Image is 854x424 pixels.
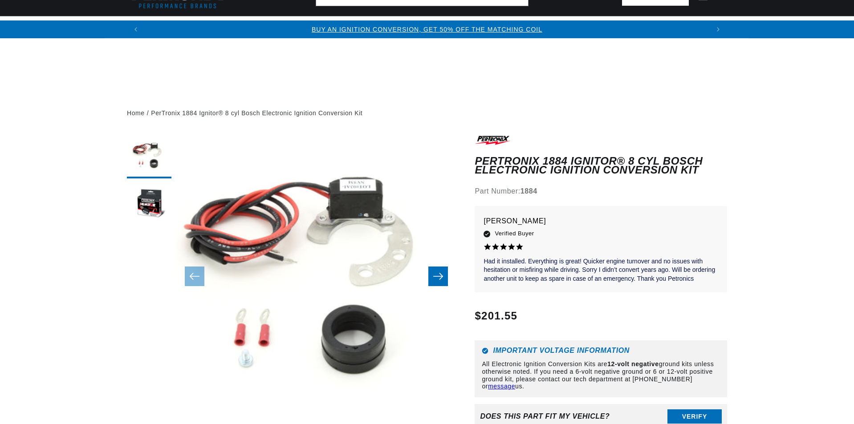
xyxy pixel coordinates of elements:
[475,186,727,197] div: Part Number:
[127,134,171,178] button: Load image 1 in gallery view
[488,383,515,390] a: message
[185,267,204,286] button: Slide left
[127,108,145,118] a: Home
[105,20,749,38] slideshow-component: Translation missing: en.sections.announcements.announcement_bar
[127,16,223,37] summary: Ignition Conversions
[482,360,720,390] p: All Electronic Ignition Conversion Kits are ground kits unless otherwise noted. If you need a 6-v...
[151,108,362,118] a: PerTronix 1884 Ignitor® 8 cyl Bosch Electronic Ignition Conversion Kit
[716,16,778,37] summary: Motorcycle
[223,16,321,37] summary: Coils & Distributors
[127,20,145,38] button: Translation missing: en.sections.announcements.previous_announcement
[127,134,457,419] media-gallery: Gallery Viewer
[709,20,727,38] button: Translation missing: en.sections.announcements.next_announcement
[428,267,448,286] button: Slide right
[484,215,718,227] p: [PERSON_NAME]
[607,360,659,367] strong: 12-volt negative
[521,187,537,195] strong: 1884
[475,157,727,175] h1: PerTronix 1884 Ignitor® 8 cyl Bosch Electronic Ignition Conversion Kit
[495,229,534,238] span: Verified Buyer
[127,108,727,118] nav: breadcrumbs
[543,16,631,37] summary: Battery Products
[145,24,709,34] div: 1 of 3
[482,347,720,354] h6: Important Voltage Information
[321,16,476,37] summary: Headers, Exhausts & Components
[631,16,716,37] summary: Spark Plug Wires
[480,412,610,420] div: Does This part fit My vehicle?
[476,16,543,37] summary: Engine Swaps
[475,308,517,324] span: $201.55
[484,257,718,283] p: Had it installed. Everything is great! Quicker engine turnover and no issues with hesitation or m...
[145,24,709,34] div: Announcement
[127,183,171,227] button: Load image 2 in gallery view
[312,26,542,33] a: BUY AN IGNITION CONVERSION, GET 50% OFF THE MATCHING COIL
[667,409,722,424] button: Verify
